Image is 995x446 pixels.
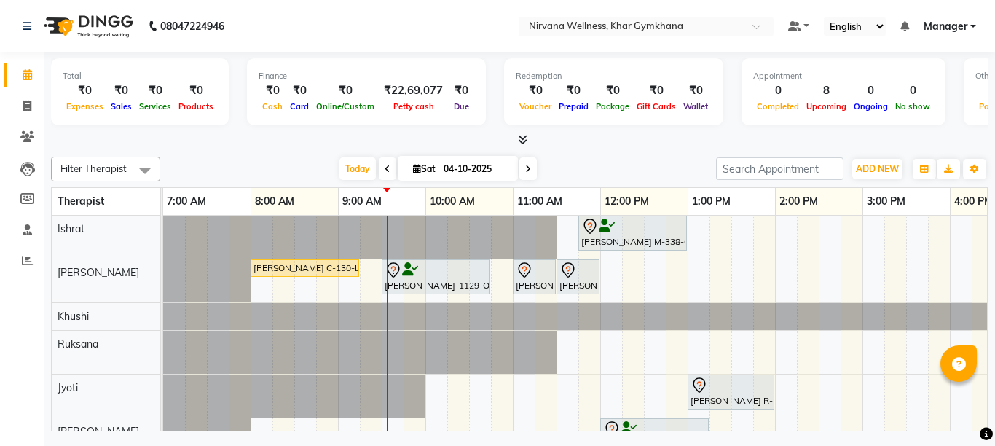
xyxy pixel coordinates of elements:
div: Appointment [753,70,934,82]
div: ₹0 [633,82,680,99]
a: 7:00 AM [163,191,210,212]
span: Manager [924,19,967,34]
div: ₹0 [107,82,135,99]
div: [PERSON_NAME] R-94 / Affilated member, TK06, 01:00 PM-02:00 PM, [GEOGRAPHIC_DATA] [689,377,773,407]
div: [PERSON_NAME] C-130-L, TK03, 08:00 AM-09:15 AM, Swedish / Aroma / Deep tissue- 60 min [252,262,358,275]
span: [PERSON_NAME] [58,266,139,279]
span: Sat [409,163,439,174]
div: ₹22,69,077 [378,82,449,99]
span: Khushi [58,310,89,323]
div: [PERSON_NAME]-1129-O, TK04, 09:30 AM-10:45 AM, Swedish / Aroma / Deep tissue- 60 min [383,262,489,292]
span: Services [135,101,175,111]
div: ₹0 [680,82,712,99]
span: Cash [259,101,286,111]
div: ₹0 [286,82,312,99]
span: Voucher [516,101,555,111]
iframe: chat widget [934,388,980,431]
div: ₹0 [312,82,378,99]
b: 08047224946 [160,6,224,47]
div: ₹0 [449,82,474,99]
a: 9:00 AM [339,191,385,212]
div: ₹0 [63,82,107,99]
span: Online/Custom [312,101,378,111]
a: 1:00 PM [688,191,734,212]
a: 2:00 PM [776,191,822,212]
div: ₹0 [259,82,286,99]
span: [PERSON_NAME] [58,425,139,438]
span: Due [450,101,473,111]
span: Today [339,157,376,180]
span: Expenses [63,101,107,111]
span: Jyoti [58,381,78,394]
a: 8:00 AM [251,191,298,212]
div: 0 [892,82,934,99]
span: No show [892,101,934,111]
img: logo [37,6,137,47]
div: 0 [850,82,892,99]
span: Upcoming [803,101,850,111]
div: 0 [753,82,803,99]
button: ADD NEW [852,159,902,179]
span: Gift Cards [633,101,680,111]
div: ₹0 [516,82,555,99]
span: ADD NEW [856,163,899,174]
div: 8 [803,82,850,99]
div: ₹0 [555,82,592,99]
span: Ongoing [850,101,892,111]
div: Redemption [516,70,712,82]
span: Ishrat [58,222,84,235]
input: 2025-10-04 [439,158,512,180]
a: 12:00 PM [601,191,653,212]
span: Sales [107,101,135,111]
span: Completed [753,101,803,111]
a: 3:00 PM [863,191,909,212]
span: Therapist [58,195,104,208]
div: [PERSON_NAME] M-338-O, TK01, 11:45 AM-01:00 PM, Swedish / Aroma / Deep tissue- 60 min [580,218,685,249]
a: 10:00 AM [426,191,479,212]
span: Wallet [680,101,712,111]
span: Prepaid [555,101,592,111]
input: Search Appointment [716,157,843,180]
div: ₹0 [592,82,633,99]
div: Total [63,70,217,82]
span: Filter Therapist [60,163,127,174]
div: ₹0 [175,82,217,99]
span: Products [175,101,217,111]
div: ₹0 [135,82,175,99]
div: [PERSON_NAME] A-17-P, TK02, 11:30 AM-12:00 PM, Regular Nail Polish H/F [558,262,598,292]
div: [PERSON_NAME] A-17-P, TK02, 11:00 AM-11:30 AM, Gel nail polish H/F [514,262,554,292]
span: Petty cash [390,101,438,111]
div: Finance [259,70,474,82]
a: 11:00 AM [514,191,566,212]
span: Package [592,101,633,111]
span: Ruksana [58,337,98,351]
span: Card [286,101,312,111]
